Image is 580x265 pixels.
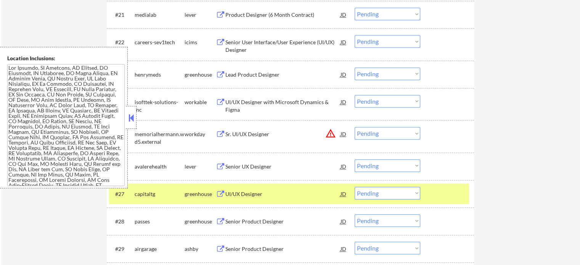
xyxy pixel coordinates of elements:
[115,39,129,46] div: #22
[135,163,185,170] div: avalerehealth
[340,242,347,255] div: JD
[185,218,216,225] div: greenhouse
[225,218,341,225] div: Senior Product Designer
[185,39,216,46] div: icims
[135,39,185,46] div: careers-sev1tech
[340,67,347,81] div: JD
[340,214,347,228] div: JD
[115,245,129,253] div: #29
[225,11,341,19] div: Product Designer (6 Month Contract)
[135,190,185,198] div: capitaltg
[115,11,129,19] div: #21
[340,8,347,21] div: JD
[135,218,185,225] div: passes
[225,98,341,113] div: UI/UX Designer with Microsoft Dynamics & Figma
[185,71,216,79] div: greenhouse
[340,187,347,201] div: JD
[135,98,185,113] div: isofttek-solutions-inc
[135,245,185,253] div: airgarage
[225,163,341,170] div: Senior UX Designer
[135,71,185,79] div: henrymeds
[185,163,216,170] div: lever
[115,190,129,198] div: #27
[340,35,347,49] div: JD
[135,130,185,145] div: memorialhermann.wd5.external
[7,55,125,62] div: Location Inclusions:
[135,11,185,19] div: medialab
[185,11,216,19] div: lever
[225,245,341,253] div: Senior Product Designer
[325,128,336,139] button: warning_amber
[340,159,347,173] div: JD
[225,39,341,53] div: Senior User Interface/User Experience (UI/UX) Designer
[340,127,347,141] div: JD
[185,98,216,106] div: workable
[185,130,216,138] div: workday
[115,218,129,225] div: #28
[225,190,341,198] div: UI/UX Designer
[225,71,341,79] div: Lead Product Designer
[340,95,347,109] div: JD
[185,190,216,198] div: greenhouse
[225,130,341,138] div: Sr. UI/UX Designer
[185,245,216,253] div: ashby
